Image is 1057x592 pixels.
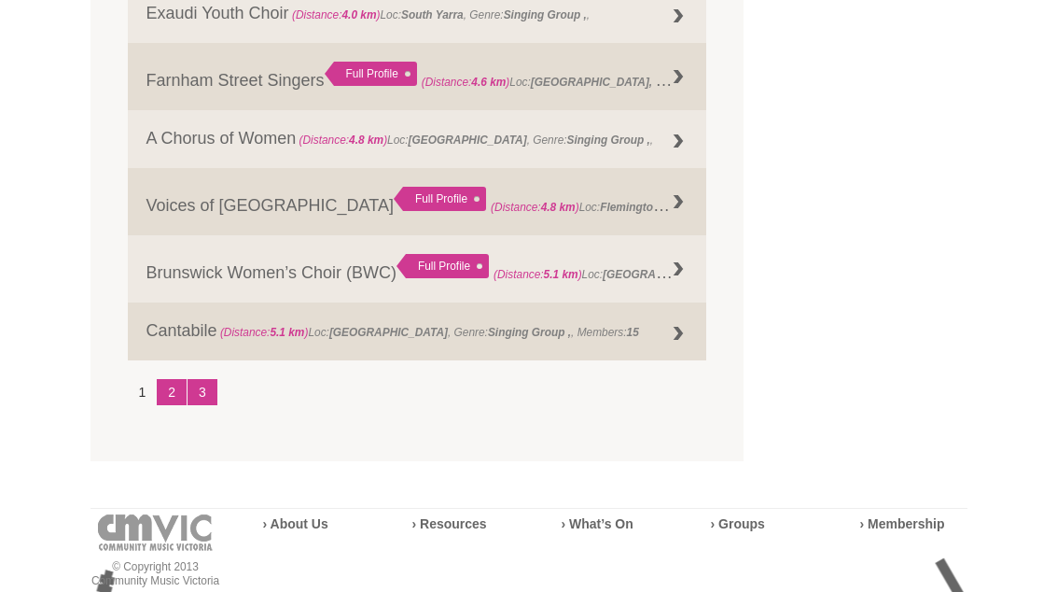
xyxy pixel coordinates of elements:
[90,561,221,589] p: © Copyright 2013 Community Music Victoria
[128,111,706,169] a: A Chorus of Women (Distance:4.8 km)Loc:[GEOGRAPHIC_DATA], Genre:Singing Group ,,
[349,134,383,148] strong: 4.8 km
[217,327,639,340] span: Loc: , Genre: , Members:
[128,236,706,303] a: Brunswick Women’s Choir (BWC) Full Profile (Distance:5.1 km)Loc:[GEOGRAPHIC_DATA], Genre:, Members:
[220,327,309,340] span: (Distance: )
[711,517,765,532] a: › Groups
[494,264,912,283] span: Loc: , Genre: , Members:
[325,63,417,87] div: Full Profile
[394,188,486,212] div: Full Profile
[98,515,213,552] img: cmvic-logo-footer.png
[494,269,582,282] span: (Distance: )
[128,44,706,111] a: Farnham Street Singers Full Profile (Distance:4.6 km)Loc:[GEOGRAPHIC_DATA], [STREET_ADDRESS], Gen...
[488,327,571,340] strong: Singing Group ,
[603,264,721,283] strong: [GEOGRAPHIC_DATA]
[396,255,489,279] div: Full Profile
[600,197,670,216] strong: Flemington
[128,380,158,406] li: 1
[544,269,578,282] strong: 5.1 km
[128,303,706,361] a: Cantabile (Distance:5.1 km)Loc:[GEOGRAPHIC_DATA], Genre:Singing Group ,, Members:15
[412,517,487,532] a: › Resources
[422,72,894,91] span: Loc: , Genre: ,
[567,134,650,148] strong: Singing Group ,
[341,9,376,22] strong: 4.0 km
[409,134,527,148] strong: [GEOGRAPHIC_DATA]
[292,9,381,22] span: (Distance: )
[299,134,388,148] span: (Distance: )
[270,327,304,340] strong: 5.1 km
[504,9,587,22] strong: Singing Group ,
[541,202,576,215] strong: 4.8 km
[531,72,767,91] strong: [GEOGRAPHIC_DATA], [STREET_ADDRESS]
[329,327,448,340] strong: [GEOGRAPHIC_DATA]
[627,327,639,340] strong: 15
[263,517,328,532] a: › About Us
[157,380,187,406] a: 2
[562,517,633,532] a: › What’s On
[422,77,510,90] span: (Distance: )
[188,380,217,406] a: 3
[471,77,506,90] strong: 4.6 km
[401,9,464,22] strong: South Yarra
[491,197,786,216] span: Loc: , Genre: ,
[491,202,579,215] span: (Distance: )
[128,169,706,236] a: Voices of [GEOGRAPHIC_DATA] Full Profile (Distance:4.8 km)Loc:Flemington, Genre:Singing Group ,,
[289,9,591,22] span: Loc: , Genre: ,
[296,134,653,148] span: Loc: , Genre: ,
[700,202,783,215] strong: Singing Group ,
[860,517,945,532] a: › Membership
